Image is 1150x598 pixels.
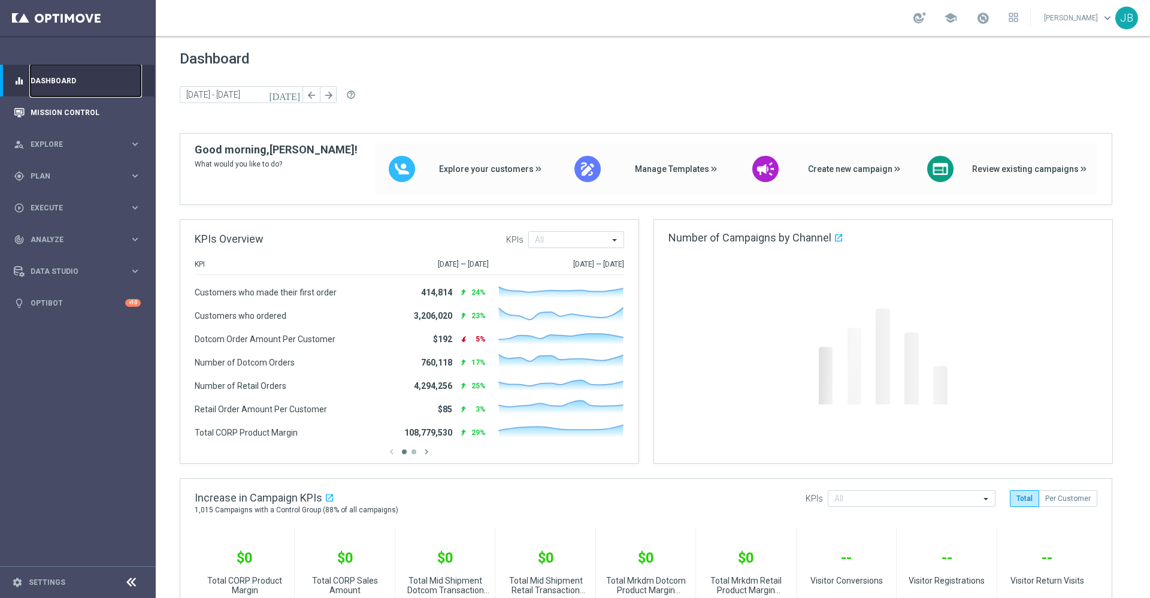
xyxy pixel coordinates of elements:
[31,287,125,319] a: Optibot
[14,65,141,96] div: Dashboard
[31,173,129,180] span: Plan
[14,96,141,128] div: Mission Control
[13,298,141,308] button: lightbulb Optibot +10
[14,298,25,309] i: lightbulb
[31,96,141,128] a: Mission Control
[14,203,129,213] div: Execute
[14,234,129,245] div: Analyze
[31,236,129,243] span: Analyze
[31,204,129,212] span: Execute
[31,141,129,148] span: Explore
[1101,11,1114,25] span: keyboard_arrow_down
[13,203,141,213] button: play_circle_outline Execute keyboard_arrow_right
[13,267,141,276] button: Data Studio keyboard_arrow_right
[14,234,25,245] i: track_changes
[129,170,141,182] i: keyboard_arrow_right
[14,75,25,86] i: equalizer
[129,138,141,150] i: keyboard_arrow_right
[14,171,129,182] div: Plan
[13,108,141,117] button: Mission Control
[14,266,129,277] div: Data Studio
[14,203,25,213] i: play_circle_outline
[13,76,141,86] button: equalizer Dashboard
[129,202,141,213] i: keyboard_arrow_right
[13,140,141,149] button: person_search Explore keyboard_arrow_right
[13,171,141,181] button: gps_fixed Plan keyboard_arrow_right
[12,577,23,588] i: settings
[1115,7,1138,29] div: JB
[1043,9,1115,27] a: [PERSON_NAME]keyboard_arrow_down
[13,235,141,244] button: track_changes Analyze keyboard_arrow_right
[29,579,65,586] a: Settings
[14,287,141,319] div: Optibot
[31,65,141,96] a: Dashboard
[31,268,129,275] span: Data Studio
[944,11,957,25] span: school
[14,139,129,150] div: Explore
[125,299,141,307] div: +10
[14,171,25,182] i: gps_fixed
[129,265,141,277] i: keyboard_arrow_right
[129,234,141,245] i: keyboard_arrow_right
[14,139,25,150] i: person_search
